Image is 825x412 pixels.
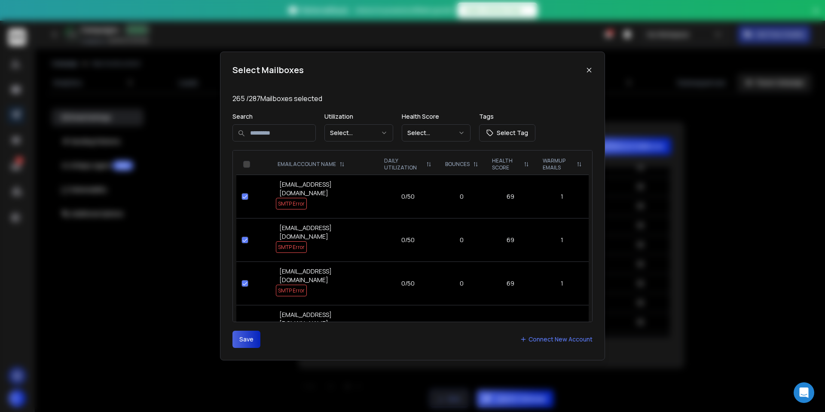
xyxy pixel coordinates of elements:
[479,112,535,121] p: Tags
[324,112,393,121] p: Utilization
[232,64,304,76] h1: Select Mailboxes
[402,112,471,121] p: Health Score
[232,112,316,121] p: Search
[794,382,814,403] div: Open Intercom Messenger
[232,93,593,104] p: 265 / 287 Mailboxes selected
